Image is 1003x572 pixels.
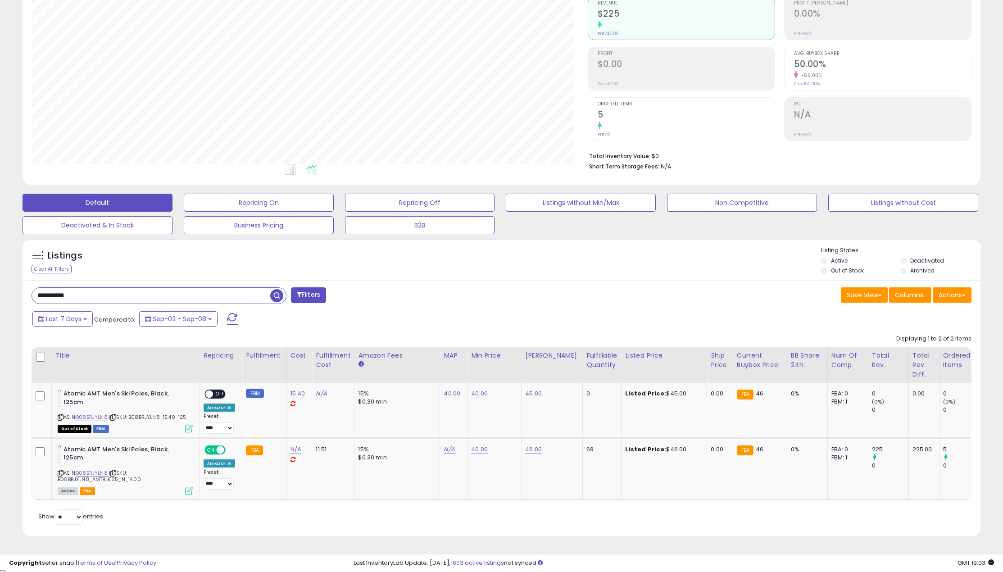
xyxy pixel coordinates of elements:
[58,390,61,408] img: 21OndaUzzRL._SL40_.jpg
[589,163,659,170] b: Short Term Storage Fees:
[9,558,42,567] strong: Copyright
[204,404,235,412] div: Amazon AI
[794,102,971,107] span: ROI
[828,194,978,212] button: Listings without Cost
[943,462,980,470] div: 0
[794,9,971,21] h2: 0.00%
[794,1,971,6] span: Profit [PERSON_NAME]
[625,389,666,398] b: Listed Price:
[525,445,542,454] a: 46.00
[831,267,864,274] label: Out of Stock
[246,445,263,455] small: FBA
[943,398,956,405] small: (0%)
[598,132,610,137] small: Prev: 0
[598,102,775,107] span: Ordered Items
[586,390,614,398] div: 0
[444,445,454,454] a: N/A
[958,558,994,567] span: 2025-09-16 19:03 GMT
[794,132,812,137] small: Prev: N/A
[794,31,812,36] small: Prev: N/A
[625,390,700,398] div: $45.00
[821,246,980,255] p: Listing States:
[246,389,263,398] small: FBM
[872,351,905,370] div: Total Rev.
[93,425,109,433] span: FBM
[798,72,822,79] small: -50.00%
[794,81,820,86] small: Prev: 100.00%
[290,351,309,360] div: Cost
[451,558,504,567] a: 1603 active listings
[55,351,196,360] div: Title
[316,351,350,370] div: Fulfillment Cost
[525,389,542,398] a: 45.00
[64,390,173,409] b: Atomic AMT Men's Ski Poles, Black, 125cm
[737,445,753,455] small: FBA
[895,291,923,300] span: Columns
[358,445,433,454] div: 15%
[910,257,944,264] label: Deactivated
[345,216,495,234] button: B2B
[625,445,700,454] div: $46.00
[667,194,817,212] button: Non Competitive
[872,445,908,454] div: 225
[711,390,726,398] div: 0.00
[589,152,650,160] b: Total Inventory Value:
[358,454,433,462] div: $0.30 min
[246,351,282,360] div: Fulfillment
[48,250,82,262] h5: Listings
[586,351,617,370] div: Fulfillable Quantity
[58,390,193,431] div: ASIN:
[290,389,305,398] a: 15.40
[184,194,334,212] button: Repricing On
[756,445,763,454] span: 46
[358,398,433,406] div: $0.30 min
[80,487,95,495] span: FBA
[9,559,156,567] div: seller snap | |
[224,446,239,454] span: OFF
[910,267,935,274] label: Archived
[872,390,908,398] div: 0
[525,351,579,360] div: [PERSON_NAME]
[912,390,932,398] div: 0.00
[444,351,463,360] div: MAP
[912,351,935,379] div: Total Rev. Diff.
[117,558,156,567] a: Privacy Policy
[291,287,326,303] button: Filters
[23,216,172,234] button: Deactivated & In Stock
[598,9,775,21] h2: $225
[598,109,775,122] h2: 5
[586,445,614,454] div: 69
[58,487,78,495] span: All listings currently available for purchase on Amazon
[358,351,436,360] div: Amazon Fees
[791,351,824,370] div: BB Share 24h.
[841,287,888,303] button: Save View
[943,445,980,454] div: 5
[204,469,235,490] div: Preset:
[625,351,703,360] div: Listed Price
[46,314,82,323] span: Last 7 Days
[756,389,763,398] span: 46
[184,216,334,234] button: Business Pricing
[791,390,821,398] div: 0%
[794,51,971,56] span: Avg. Buybox Share
[794,59,971,71] h2: 50.00%
[358,360,363,368] small: Amazon Fees.
[598,59,775,71] h2: $0.00
[872,462,908,470] div: 0
[204,413,235,434] div: Preset:
[213,390,227,398] span: OFF
[76,469,108,477] a: B08BRJYLN8
[831,454,861,462] div: FBM: 1
[933,287,971,303] button: Actions
[23,194,172,212] button: Default
[109,413,186,421] span: | SKU: B08BRJYLN8_15.40_125
[831,390,861,398] div: FBA: 0
[153,314,206,323] span: Sep-02 - Sep-08
[598,51,775,56] span: Profit
[444,389,460,398] a: 40.00
[831,351,864,370] div: Num of Comp.
[345,194,495,212] button: Repricing Off
[76,413,108,421] a: B08BRJYLN8
[471,351,517,360] div: Min Price
[204,459,235,468] div: Amazon AI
